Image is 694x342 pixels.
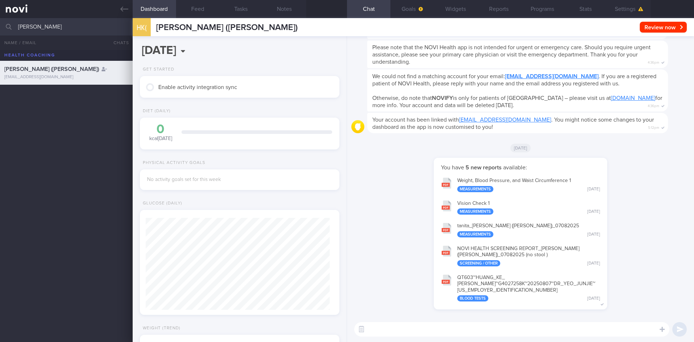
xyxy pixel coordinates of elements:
div: Measurements [457,208,493,215]
div: [EMAIL_ADDRESS][DOMAIN_NAME] [4,75,128,80]
div: [DATE] [587,232,600,237]
button: Weight, Blood Pressure, and Waist Circumference 1 Measurements [DATE] [437,173,604,196]
span: Please note that the NOVI Health app is not intended for urgent or emergency care. Should you req... [372,45,651,65]
a: [DOMAIN_NAME] [611,95,655,101]
div: 0 [147,123,174,136]
button: Review now [640,22,687,33]
div: QT603~HUANG_ KE_ [PERSON_NAME]~G4027258K~20250807~DR_ YEO_ JUNJIE~[US_EMPLOYER_IDENTIFICATION_NUM... [457,275,600,302]
span: Otherwise, do note that is only for patients of [GEOGRAPHIC_DATA] – please visit us at for more i... [372,95,662,108]
a: [EMAIL_ADDRESS][DOMAIN_NAME] [459,117,551,123]
button: Vision Check 1 Measurements [DATE] [437,196,604,219]
strong: 5 new reports [464,165,503,170]
div: Weight, Blood Pressure, and Waist Circumference 1 [457,178,600,192]
span: 4:36pm [648,102,659,109]
div: Measurements [457,231,493,237]
div: Screening / Other [457,260,500,266]
div: Diet (Daily) [140,109,171,114]
div: NOVI HEALTH SCREENING REPORT_ [PERSON_NAME] ([PERSON_NAME])_ 07082025 (no stool ) [457,246,600,266]
div: [DATE] [587,296,600,301]
div: No activity goals set for this week [147,177,332,183]
span: [DATE] [510,144,531,152]
span: [PERSON_NAME] ([PERSON_NAME]) [4,66,99,72]
div: Glucose (Daily) [140,201,182,206]
div: Measurements [457,186,493,192]
div: Vision Check 1 [457,200,600,215]
strong: NOVIFY [432,95,453,101]
button: QT603~HUANG_KE_[PERSON_NAME]~G4027258K~20250807~DR_YEO_JUNJIE~[US_EMPLOYER_IDENTIFICATION_NUMBER]... [437,270,604,305]
span: 5:12pm [648,123,659,130]
button: tanita_[PERSON_NAME] ([PERSON_NAME])_07082025 Measurements [DATE] [437,218,604,241]
button: Chats [104,35,133,50]
div: [DATE] [587,261,600,266]
span: 4:36pm [648,58,659,65]
div: kcal [DATE] [147,123,174,142]
div: tanita_ [PERSON_NAME] ([PERSON_NAME])_ 07082025 [457,223,600,237]
span: Your account has been linked with . You might notice some changes to your dashboard as the app is... [372,117,654,130]
div: Weight (Trend) [140,326,180,331]
div: Blood Tests [457,295,488,301]
div: Physical Activity Goals [140,160,205,166]
a: [EMAIL_ADDRESS][DOMAIN_NAME] [505,73,599,79]
div: HK( [131,14,153,42]
span: [PERSON_NAME] ([PERSON_NAME]) [156,23,298,32]
div: [DATE] [587,187,600,192]
button: NOVI HEALTH SCREENING REPORT_[PERSON_NAME] ([PERSON_NAME])_07082025 (no stool ) Screening / Other... [437,241,604,270]
span: We could not find a matching account for your email: . If you are a registered patient of NOVI He... [372,73,656,86]
p: You have available: [441,164,600,171]
div: [DATE] [587,209,600,215]
div: Get Started [140,67,174,72]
